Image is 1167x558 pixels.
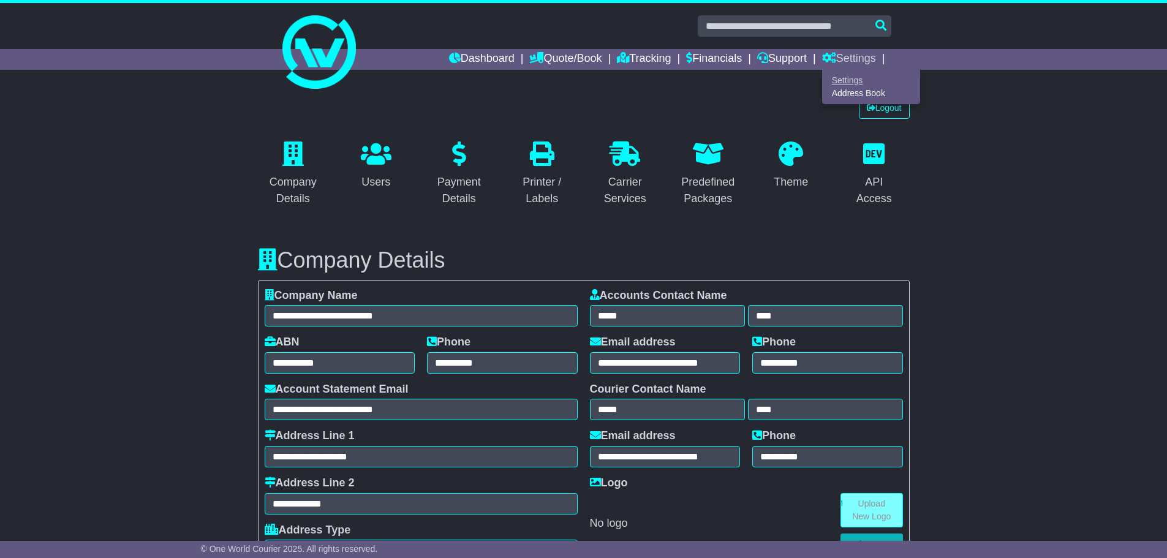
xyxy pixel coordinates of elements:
label: Accounts Contact Name [590,289,727,303]
div: Theme [774,174,808,190]
a: Upload New Logo [840,493,903,527]
label: Email address [590,336,676,349]
a: Payment Details [424,137,495,211]
label: Company Name [265,289,358,303]
label: Address Line 2 [265,477,355,490]
a: Support [757,49,807,70]
a: Quote/Book [529,49,602,70]
a: Financials [686,49,742,70]
a: Users [353,137,399,195]
a: Settings [822,49,876,70]
div: Users [361,174,391,190]
a: Printer / Labels [507,137,578,211]
label: Logo [590,477,628,490]
h3: Company Details [258,248,910,273]
a: Dashboard [449,49,515,70]
a: API Access [839,137,910,211]
label: ABN [265,336,300,349]
label: Phone [752,429,796,443]
div: Quote/Book [822,70,920,104]
span: No logo [590,517,628,529]
label: Phone [427,336,470,349]
label: Address Type [265,524,351,537]
a: Predefined Packages [673,137,744,211]
a: Tracking [617,49,671,70]
label: Email address [590,429,676,443]
a: Carrier Services [590,137,661,211]
div: Company Details [266,174,321,207]
label: Account Statement Email [265,383,409,396]
label: Courier Contact Name [590,383,706,396]
label: Address Line 1 [265,429,355,443]
label: Phone [752,336,796,349]
a: Address Book [823,87,920,100]
a: Company Details [258,137,329,211]
div: Printer / Labels [515,174,570,207]
a: Logout [859,97,910,119]
div: Payment Details [432,174,487,207]
div: Carrier Services [598,174,653,207]
a: Settings [823,74,920,87]
span: © One World Courier 2025. All rights reserved. [201,544,378,554]
div: API Access [847,174,902,207]
div: Predefined Packages [681,174,736,207]
a: Theme [766,137,816,195]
